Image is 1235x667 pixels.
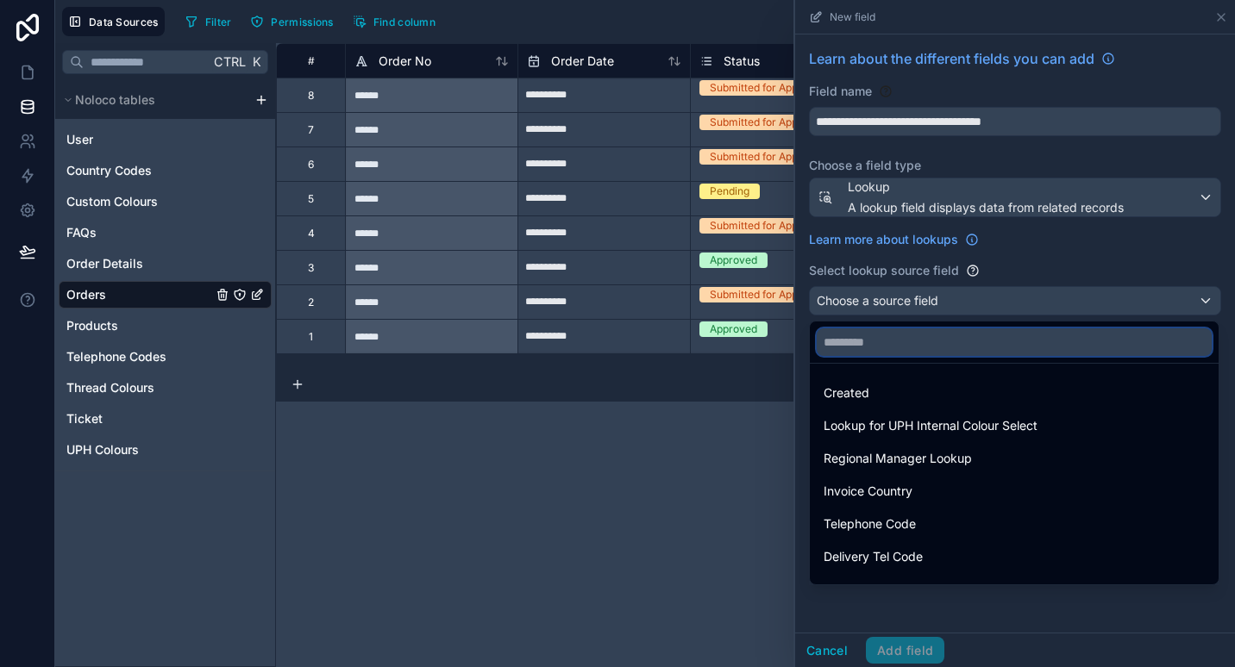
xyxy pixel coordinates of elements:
div: Submitted for Approval [710,115,823,130]
div: Approved [710,321,757,337]
span: Data Sources [89,16,159,28]
span: Telephone Code [824,514,916,534]
span: Regional Manager Lookup [824,448,972,469]
span: Order Date [551,53,614,70]
div: Pending [710,184,749,199]
div: 1 [309,330,313,344]
a: Permissions [244,9,346,34]
div: Submitted for Approval [710,287,823,302]
span: Invoice Country [824,481,912,502]
span: Status [724,53,760,70]
span: K [250,56,262,68]
button: Find column [347,9,442,34]
div: 7 [308,123,314,137]
span: Order No [379,53,431,70]
button: Permissions [244,9,339,34]
span: Lookup for UPH Internal Colour Select [824,415,1038,436]
span: Lookup for UPH External Colour Select [824,579,1041,600]
div: 5 [308,192,314,206]
div: 6 [308,158,314,171]
div: Submitted for Approval [710,149,823,165]
span: Ctrl [212,51,248,72]
span: Find column [373,16,436,28]
button: Data Sources [62,7,165,36]
button: Filter [179,9,238,34]
span: Delivery Tel Code [824,546,923,567]
div: Approved [710,252,757,268]
div: Submitted for Approval [710,80,823,96]
span: Permissions [271,16,333,28]
div: 4 [308,227,315,240]
span: Created [824,383,869,403]
div: Submitted for Approval [710,218,823,234]
div: 3 [308,261,314,275]
div: 2 [308,296,314,309]
div: # [290,54,332,67]
span: Filter [205,16,232,28]
div: 8 [308,89,314,103]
